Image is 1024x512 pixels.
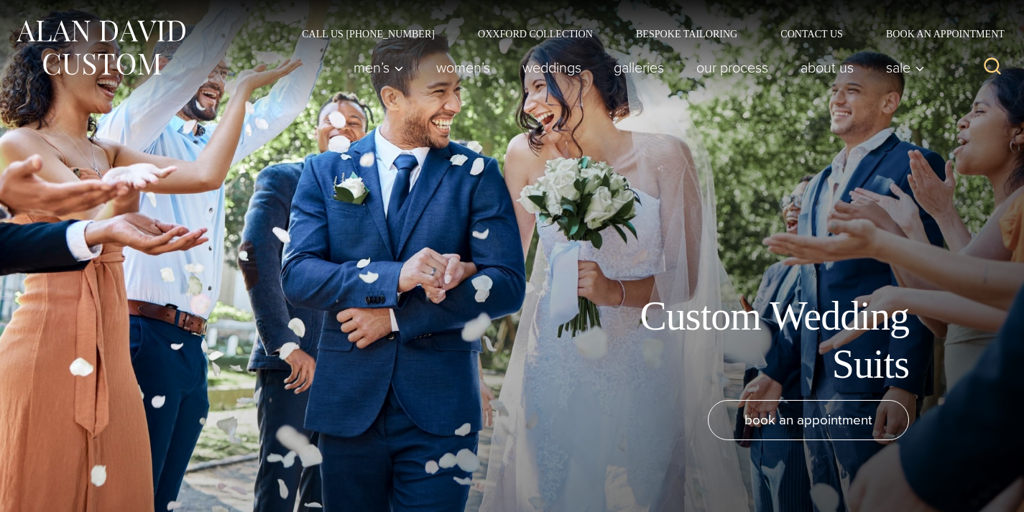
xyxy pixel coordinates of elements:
a: Book an Appointment [864,29,1010,39]
span: Sale [886,60,925,75]
a: About Us [785,53,870,82]
nav: Primary Navigation [338,53,933,82]
a: weddings [507,53,598,82]
span: book an appointment [744,409,872,430]
a: Bespoke Tailoring [614,29,759,39]
a: Women’s [420,53,507,82]
nav: Secondary Navigation [280,29,1010,39]
a: Our Process [681,53,785,82]
a: book an appointment [708,400,909,440]
span: Men’s [354,60,404,75]
a: Call Us [PHONE_NUMBER] [280,29,456,39]
a: Galleries [598,53,681,82]
img: Alan David Custom [14,16,187,80]
h1: Custom Wedding Suits [586,292,909,388]
a: Contact Us [759,29,864,39]
a: Oxxford Collection [456,29,614,39]
button: View Search Form [975,50,1010,85]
